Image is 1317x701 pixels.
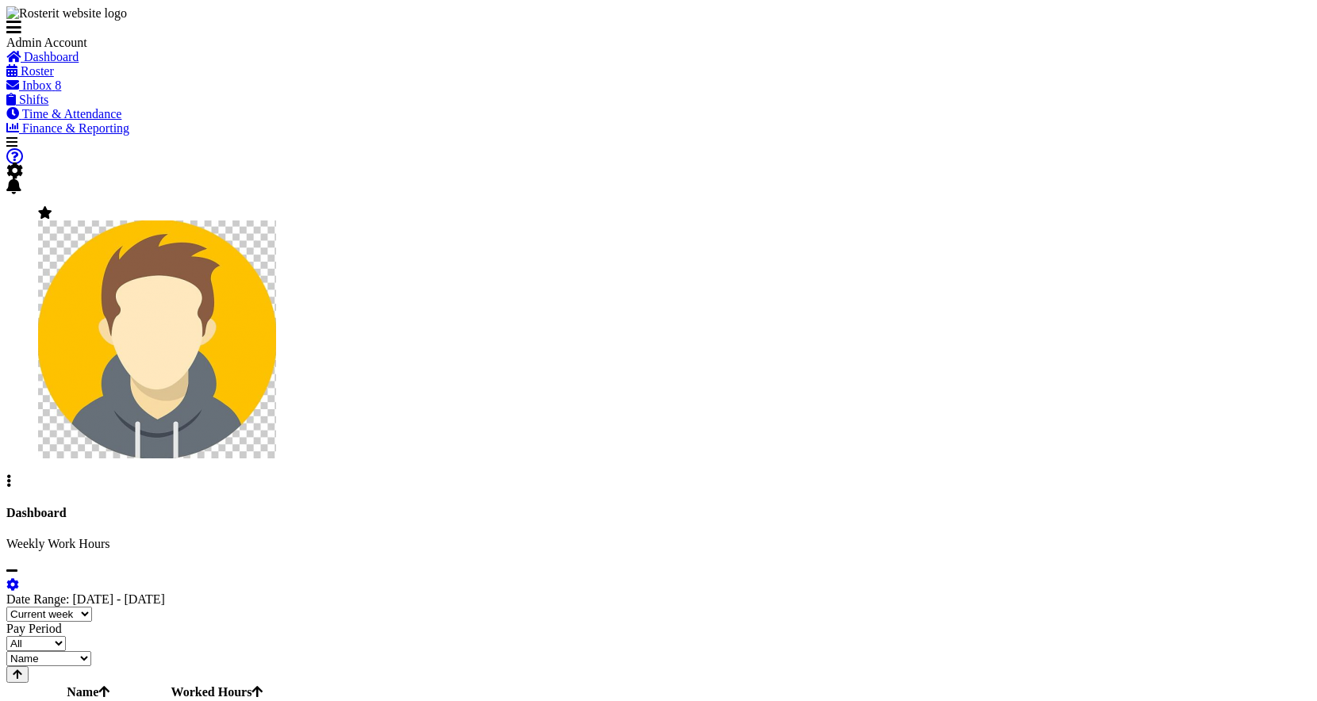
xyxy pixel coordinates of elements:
[6,107,121,121] a: Time & Attendance
[19,93,48,106] span: Shifts
[6,578,19,592] a: settings
[171,685,263,699] div: Worked Hours
[55,79,61,92] span: 8
[6,564,17,577] a: minimize
[6,36,244,50] div: Admin Account
[6,622,62,635] label: Pay Period
[6,592,165,606] label: Date Range: [DATE] - [DATE]
[6,121,129,135] a: Finance & Reporting
[6,6,127,21] img: Rosterit website logo
[24,50,79,63] span: Dashboard
[22,79,52,92] span: Inbox
[6,64,54,78] a: Roster
[6,79,61,92] a: Inbox 8
[6,537,1311,551] p: Weekly Work Hours
[6,50,79,63] a: Dashboard
[38,220,276,458] img: admin-rosteritf9cbda91fdf824d97c9d6345b1f660ea.png
[22,121,129,135] span: Finance & Reporting
[6,93,48,106] a: Shifts
[22,107,122,121] span: Time & Attendance
[9,685,168,699] div: Name
[6,506,1311,520] h4: Dashboard
[21,64,54,78] span: Roster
